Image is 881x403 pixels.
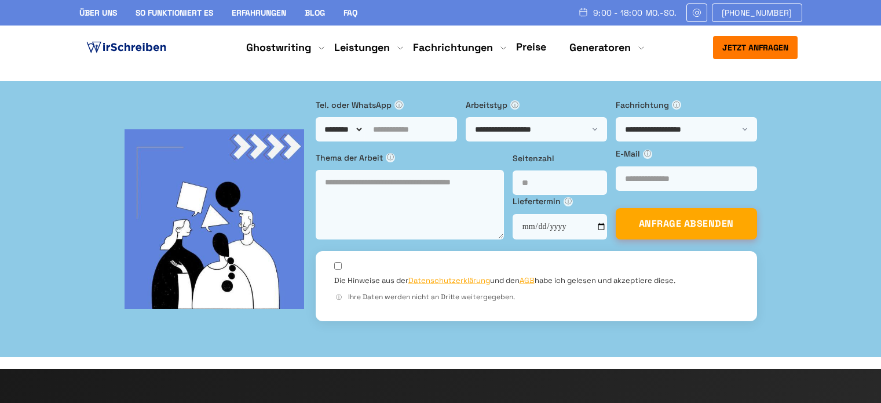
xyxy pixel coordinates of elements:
[408,275,490,285] a: Datenschutzerklärung
[79,8,117,18] a: Über uns
[246,41,311,55] a: Ghostwriting
[712,3,802,22] a: [PHONE_NUMBER]
[564,197,573,206] span: ⓘ
[713,36,798,59] button: Jetzt anfragen
[643,150,652,159] span: ⓘ
[692,8,702,17] img: Email
[672,100,681,110] span: ⓘ
[466,99,607,111] label: Arbeitstyp
[232,8,286,18] a: Erfahrungen
[516,40,546,53] a: Preise
[513,152,607,165] label: Seitenzahl
[520,275,535,285] a: AGB
[316,151,504,164] label: Thema der Arbeit
[593,8,677,17] span: 9:00 - 18:00 Mo.-So.
[316,99,457,111] label: Tel. oder WhatsApp
[616,147,757,160] label: E-Mail
[413,41,493,55] a: Fachrichtungen
[125,129,304,309] img: bg
[513,195,607,208] label: Liefertermin
[510,100,520,110] span: ⓘ
[394,100,404,110] span: ⓘ
[334,293,343,302] span: ⓘ
[722,8,792,17] span: [PHONE_NUMBER]
[569,41,631,55] a: Generatoren
[84,39,169,56] img: logo ghostwriter-österreich
[386,153,395,162] span: ⓘ
[136,8,213,18] a: So funktioniert es
[334,275,675,286] label: Die Hinweise aus der und den habe ich gelesen und akzeptiere diese.
[334,292,739,303] div: Ihre Daten werden nicht an Dritte weitergegeben.
[616,208,757,239] button: ANFRAGE ABSENDEN
[305,8,325,18] a: Blog
[334,41,390,55] a: Leistungen
[616,99,757,111] label: Fachrichtung
[578,8,588,17] img: Schedule
[343,8,357,18] a: FAQ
